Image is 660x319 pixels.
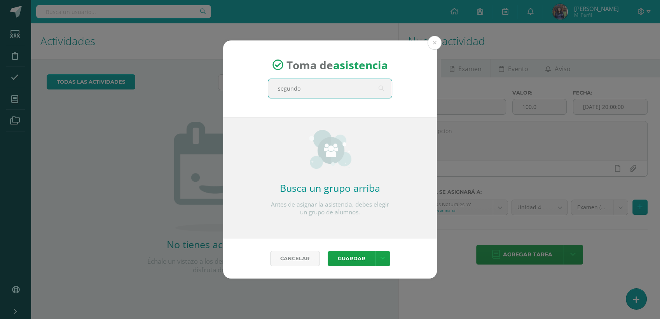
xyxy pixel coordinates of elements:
[268,201,392,216] p: Antes de asignar la asistencia, debes elegir un grupo de alumnos.
[309,130,351,169] img: groups_small.png
[428,36,442,50] button: Close (Esc)
[333,58,388,72] strong: asistencia
[328,251,375,266] button: Guardar
[286,58,388,72] span: Toma de
[268,181,392,195] h2: Busca un grupo arriba
[270,251,320,266] a: Cancelar
[268,79,392,98] input: Busca un grado o sección aquí...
